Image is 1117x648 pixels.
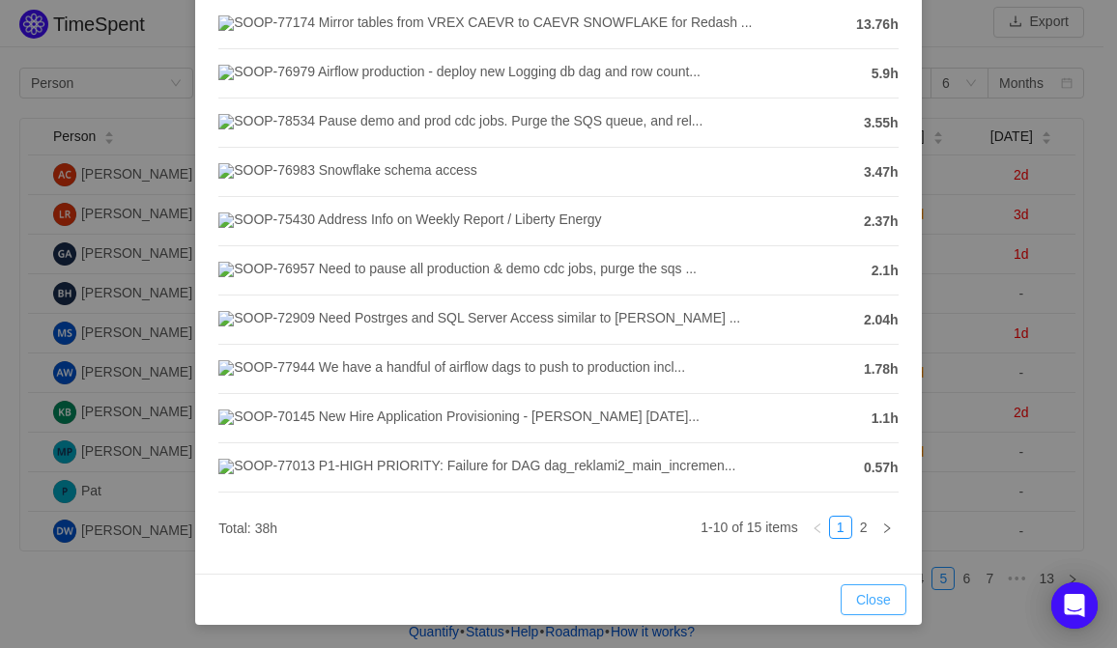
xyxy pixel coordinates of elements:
a: 2 [853,517,874,538]
li: 1 [829,516,852,539]
span: SOOP-75430 Address Info on Weekly Report / Liberty Energy [218,211,601,227]
span: 3.47h [864,162,899,183]
span: SOOP-70145 New Hire Application Provisioning - [PERSON_NAME] [DATE]... [218,409,700,424]
i: icon: left [812,522,823,534]
div: Open Intercom Messenger [1051,582,1098,629]
li: 1-10 of 15 items [701,516,797,539]
span: SOOP-77013 P1-HIGH PRIORITY: Failure for DAG dag_reklami2_main_incremen... [218,458,735,473]
img: 12179 [218,65,234,80]
span: 13.76h [856,14,899,35]
img: 12177 [218,15,234,31]
button: Close [841,584,906,615]
span: 5.9h [872,64,899,84]
span: SOOP-76983 Snowflake schema access [218,162,476,178]
span: 1.78h [864,359,899,380]
span: 3.55h [864,113,899,133]
span: SOOP-76979 Airflow production - deploy new Logging db dag and row count... [218,64,701,79]
li: Next Page [875,516,899,539]
img: 12177 [218,311,234,326]
span: 2.1h [872,261,899,281]
span: SOOP-77944 We have a handful of airflow dags to push to production incl... [218,359,685,375]
span: 2.37h [864,211,899,232]
span: SOOP-78534 Pause demo and prod cdc jobs. Purge the SQS queue, and rel... [218,113,702,128]
span: 0.57h [864,458,899,478]
img: 12179 [218,114,234,129]
span: Total: 38h [218,521,277,536]
span: SOOP-77174 Mirror tables from VREX CAEVR to CAEVR SNOWFLAKE for Redash ... [218,14,752,30]
span: SOOP-76957 Need to pause all production & demo cdc jobs, purge the sqs ... [218,261,697,276]
img: 12177 [218,212,234,228]
li: Previous Page [806,516,829,539]
img: 12180 [218,459,234,474]
span: 1.1h [872,409,899,429]
a: 1 [830,517,851,538]
img: 12179 [218,360,234,376]
i: icon: right [881,522,893,534]
img: 12179 [218,163,234,179]
img: 12179 [218,262,234,277]
span: SOOP-72909 Need Postrges and SQL Server Access similar to [PERSON_NAME] ... [218,310,740,325]
li: 2 [852,516,875,539]
img: 12177 [218,409,234,425]
span: 2.04h [864,310,899,330]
